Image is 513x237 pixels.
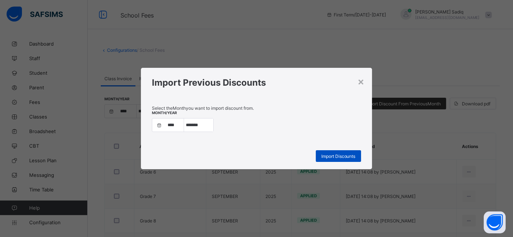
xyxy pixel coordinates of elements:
h1: Import Previous Discounts [152,77,361,88]
span: Import Discounts [321,154,356,159]
button: Open asap [484,211,506,233]
span: month/year [152,110,361,115]
div: × [358,75,365,88]
p: Select the Month you want to import discount from. [152,105,361,111]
